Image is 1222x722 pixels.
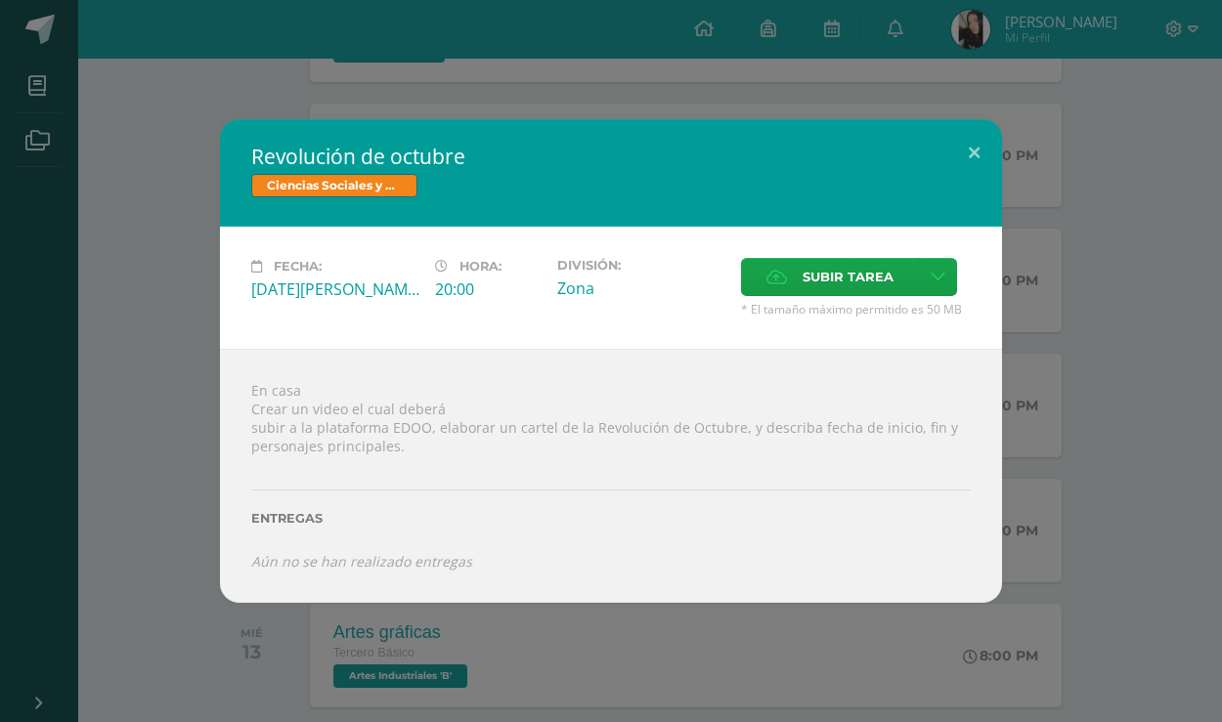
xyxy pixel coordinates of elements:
span: * El tamaño máximo permitido es 50 MB [741,301,971,318]
div: 20:00 [435,278,542,300]
span: Ciencias Sociales y Formación Ciudadana [251,174,417,197]
span: Fecha: [274,259,322,274]
i: Aún no se han realizado entregas [251,552,472,571]
button: Close (Esc) [946,119,1002,186]
label: División: [557,258,725,273]
span: Hora: [459,259,502,274]
span: Subir tarea [803,259,894,295]
div: [DATE][PERSON_NAME] [251,278,419,300]
div: En casa Crear un video el cual deberá subir a la plataforma EDOO, elaborar un cartel de la Revolu... [220,349,1002,602]
div: Zona [557,277,725,299]
h2: Revolución de octubre [251,143,971,170]
label: Entregas [251,511,971,526]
